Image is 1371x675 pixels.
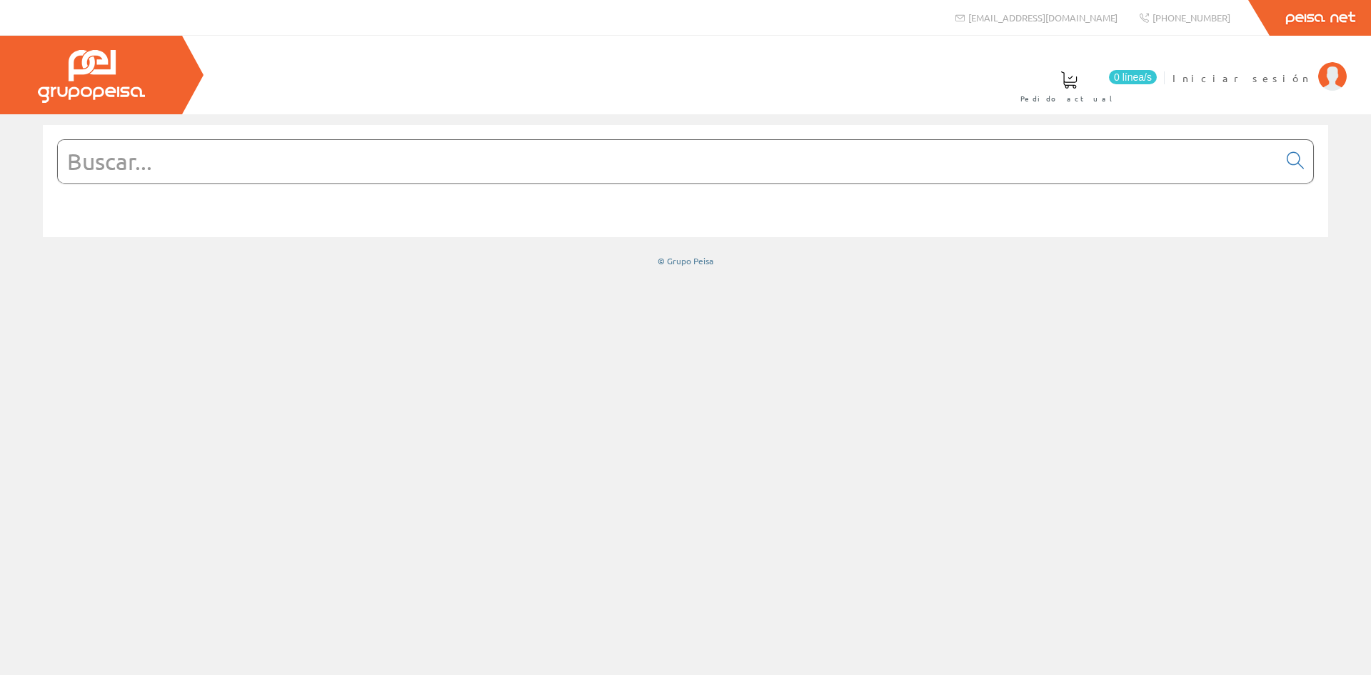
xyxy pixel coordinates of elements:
span: Iniciar sesión [1172,71,1311,85]
a: Iniciar sesión [1172,59,1347,73]
span: Pedido actual [1020,91,1118,106]
span: [PHONE_NUMBER] [1152,11,1230,24]
img: Grupo Peisa [38,50,145,103]
div: © Grupo Peisa [43,255,1328,267]
span: 0 línea/s [1109,70,1157,84]
span: [EMAIL_ADDRESS][DOMAIN_NAME] [968,11,1118,24]
input: Buscar... [58,140,1278,183]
